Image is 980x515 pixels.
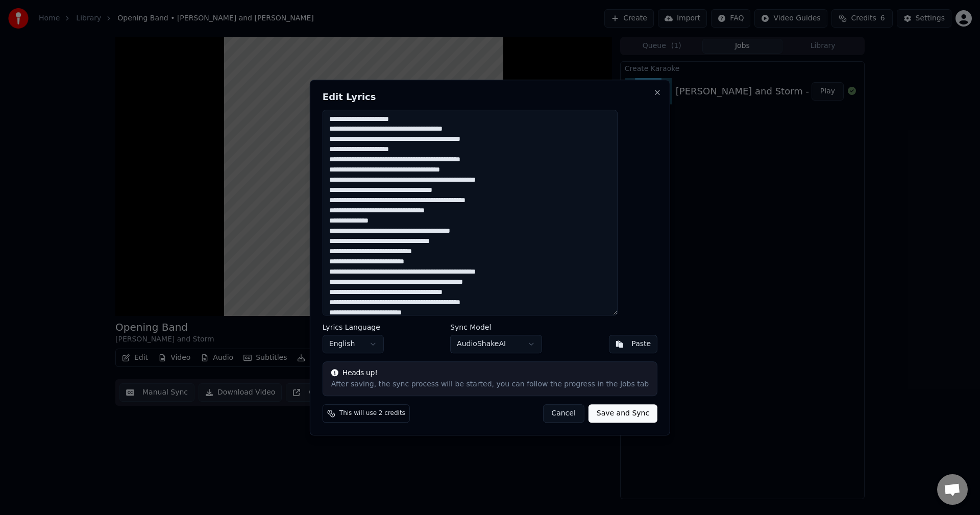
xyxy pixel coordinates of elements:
[589,404,657,423] button: Save and Sync
[331,368,649,378] div: Heads up!
[543,404,584,423] button: Cancel
[608,335,657,353] button: Paste
[339,409,405,418] span: This will use 2 credits
[450,324,542,331] label: Sync Model
[323,324,384,331] label: Lyrics Language
[631,339,651,349] div: Paste
[331,379,649,389] div: After saving, the sync process will be started, you can follow the progress in the Jobs tab
[323,92,657,102] h2: Edit Lyrics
